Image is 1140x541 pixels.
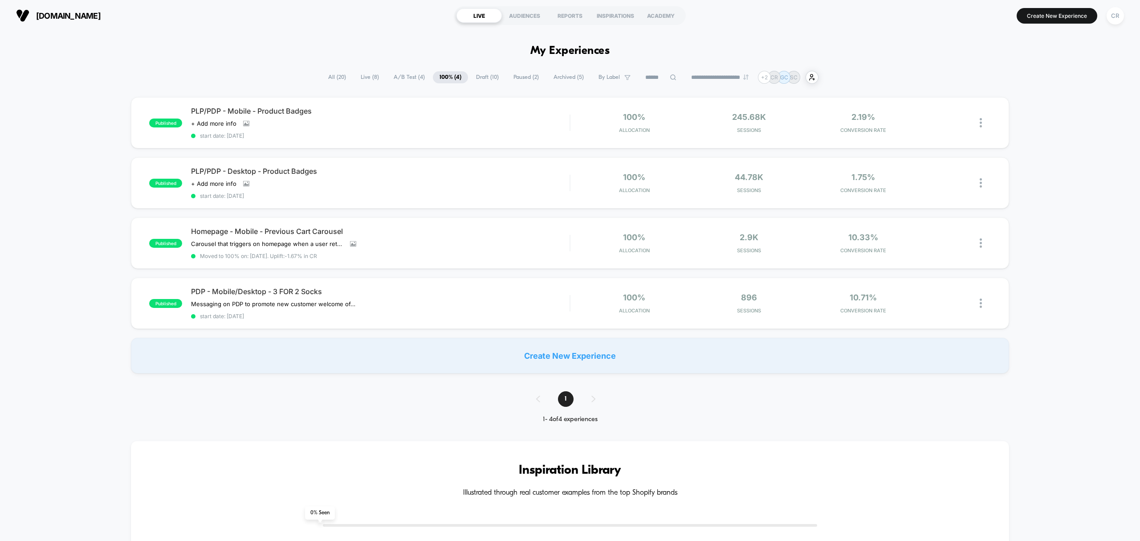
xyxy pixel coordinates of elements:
[980,178,982,188] img: close
[158,489,982,497] h4: Illustrated through real customer examples from the top Shopify brands
[469,71,505,83] span: Draft ( 10 )
[530,45,610,57] h1: My Experiences
[527,416,613,423] div: 1 - 4 of 4 experiences
[694,307,804,314] span: Sessions
[694,187,804,193] span: Sessions
[808,187,918,193] span: CONVERSION RATE
[623,233,645,242] span: 100%
[322,71,353,83] span: All ( 20 )
[732,112,766,122] span: 245.68k
[770,74,778,81] p: CR
[808,247,918,254] span: CONVERSION RATE
[191,287,570,296] span: PDP - Mobile/Desktop - 3 FOR 2 Socks
[619,307,650,314] span: Allocation
[191,227,570,236] span: Homepage - Mobile - Previous Cart Carousel
[558,391,574,407] span: 1
[593,8,638,23] div: INSPIRATIONS
[980,299,982,308] img: close
[191,107,570,115] span: PLP/PDP - Mobile - Product Badges
[502,8,547,23] div: AUDIENCES
[808,127,918,133] span: CONVERSION RATE
[735,172,763,182] span: 44.78k
[191,240,343,247] span: Carousel that triggers on homepage when a user returns and their cart has more than 0 items in it...
[619,127,650,133] span: Allocation
[191,132,570,139] span: start date: [DATE]
[741,293,757,302] span: 896
[851,112,875,122] span: 2.19%
[158,463,982,478] h3: Inspiration Library
[13,8,103,23] button: [DOMAIN_NAME]
[638,8,684,23] div: ACADEMY
[191,313,570,320] span: start date: [DATE]
[433,71,468,83] span: 100% ( 4 )
[619,187,650,193] span: Allocation
[149,119,182,127] span: published
[780,74,788,81] p: GC
[456,8,502,23] div: LIVE
[507,71,546,83] span: Paused ( 2 )
[851,172,875,182] span: 1.75%
[1017,8,1097,24] button: Create New Experience
[354,71,386,83] span: Live ( 8 )
[598,74,620,81] span: By Label
[547,71,590,83] span: Archived ( 5 )
[16,9,29,22] img: Visually logo
[191,180,236,187] span: + Add more info
[149,299,182,308] span: published
[790,74,798,81] p: SC
[36,11,101,20] span: [DOMAIN_NAME]
[848,233,878,242] span: 10.33%
[980,238,982,248] img: close
[808,307,918,314] span: CONVERSION RATE
[980,118,982,127] img: close
[131,338,1009,373] div: Create New Experience
[623,172,645,182] span: 100%
[619,247,650,254] span: Allocation
[149,179,182,188] span: published
[547,8,593,23] div: REPORTS
[149,239,182,248] span: published
[191,120,236,127] span: + Add more info
[305,506,335,520] span: 0 % Seen
[1107,7,1124,25] div: CR
[740,233,758,242] span: 2.9k
[387,71,432,83] span: A/B Test ( 4 )
[850,293,877,302] span: 10.71%
[1104,7,1127,25] button: CR
[623,112,645,122] span: 100%
[191,193,570,199] span: start date: [DATE]
[694,127,804,133] span: Sessions
[694,247,804,254] span: Sessions
[623,293,645,302] span: 100%
[743,74,749,80] img: end
[191,167,570,176] span: PLP/PDP - Desktop - Product Badges
[191,300,356,307] span: Messaging on PDP to promote new customer welcome offer, this only shows to users who have not pur...
[758,71,771,84] div: + 2
[200,253,317,259] span: Moved to 100% on: [DATE] . Uplift: -1.67% in CR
